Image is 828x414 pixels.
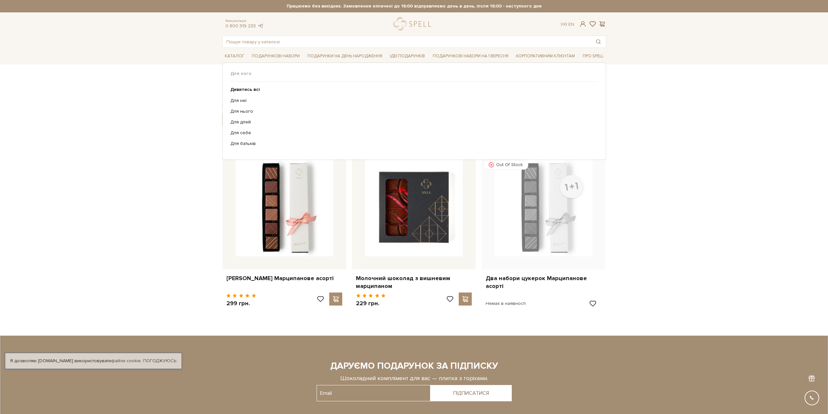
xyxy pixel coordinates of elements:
a: Подарункові набори [249,51,302,61]
a: файли cookie [111,358,141,364]
a: Корпоративним клієнтам [513,50,577,62]
a: Подарунки на День народження [305,51,385,61]
span: Для кого [230,71,598,77]
a: Для батьків [230,141,593,147]
a: Для дітей [230,119,593,125]
a: telegram [257,23,264,29]
a: Дивитись всі [230,87,593,93]
a: Про Spell [580,51,606,61]
strong: Працюємо без вихідних. Замовлення оплачені до 16:00 відправляємо день в день, після 16:00 - насту... [222,3,606,9]
div: Я дозволяю [DOMAIN_NAME] використовувати [5,358,182,364]
div: Немає в наявності [486,297,526,310]
a: Молочний шоколад з вишневим марципаном [356,275,472,290]
a: Для нього [230,108,593,114]
a: Два набори цукерок Марципанове асорті [486,275,602,290]
p: 229 грн. [356,300,386,307]
a: Погоджуюсь [143,358,176,364]
a: Подарункові набори на 1 Вересня [430,50,511,62]
a: En [568,21,574,27]
div: Ук [561,21,574,27]
input: Пошук товару у каталозі [223,36,591,48]
a: Для неї [230,98,593,104]
a: Для себе [230,130,593,136]
b: Дивитись всі [230,87,260,92]
span: Консультація: [225,19,264,23]
a: Ідеї подарунків [387,51,428,61]
a: Каталог [222,51,247,61]
a: 0 800 319 233 [225,23,256,29]
div: Out Of Stock [483,160,528,170]
button: Пошук товару у каталозі [591,36,606,48]
p: 299 грн. [226,300,256,307]
a: [PERSON_NAME] Марципанове асорті [226,275,342,282]
a: logo [393,17,434,31]
div: Каталог [222,63,606,160]
span: | [566,21,567,27]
